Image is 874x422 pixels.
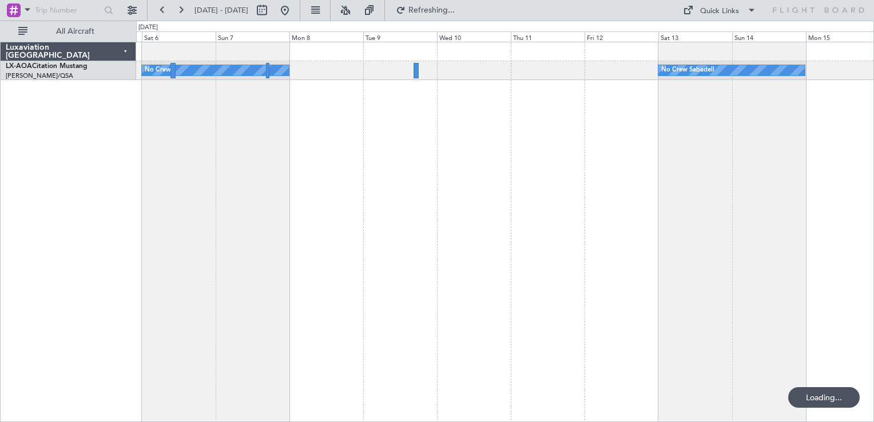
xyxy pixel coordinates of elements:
[661,62,714,79] div: No Crew Sabadell
[363,31,437,42] div: Tue 9
[30,27,121,35] span: All Aircraft
[6,71,73,80] a: [PERSON_NAME]/QSA
[194,5,248,15] span: [DATE] - [DATE]
[13,22,124,41] button: All Aircraft
[437,31,511,42] div: Wed 10
[391,1,459,19] button: Refreshing...
[732,31,806,42] div: Sun 14
[145,62,171,79] div: No Crew
[138,23,158,33] div: [DATE]
[700,6,739,17] div: Quick Links
[142,31,216,42] div: Sat 6
[6,63,88,70] a: LX-AOACitation Mustang
[677,1,762,19] button: Quick Links
[6,63,32,70] span: LX-AOA
[408,6,456,14] span: Refreshing...
[511,31,585,42] div: Thu 11
[289,31,363,42] div: Mon 8
[585,31,658,42] div: Fri 12
[35,2,101,19] input: Trip Number
[788,387,860,408] div: Loading...
[658,31,732,42] div: Sat 13
[216,31,289,42] div: Sun 7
